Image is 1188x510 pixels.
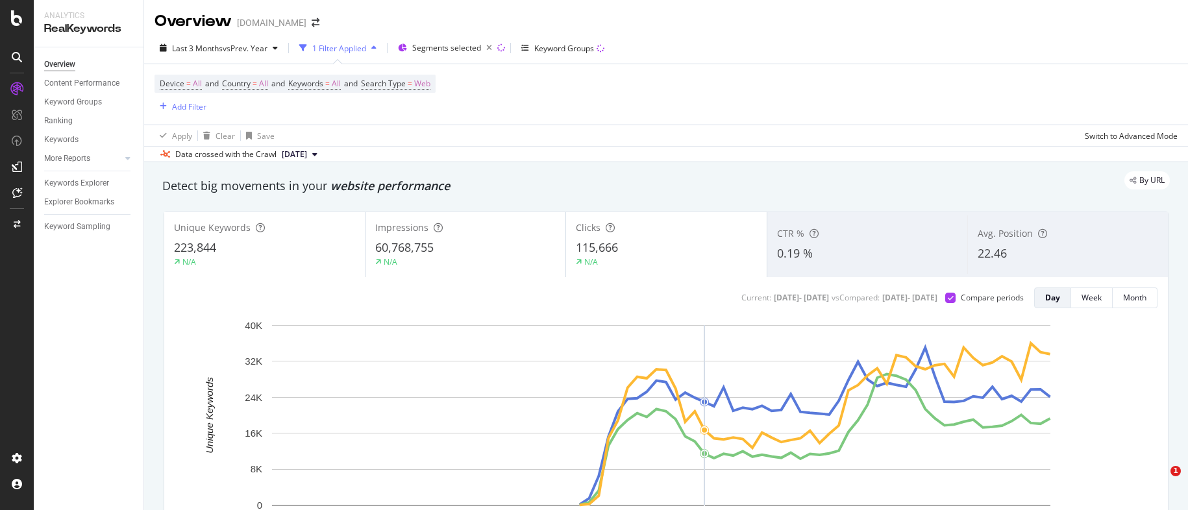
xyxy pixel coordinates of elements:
button: Keyword Groups [516,38,610,58]
div: More Reports [44,152,90,165]
span: and [344,78,358,89]
span: 22.46 [978,245,1007,261]
div: Current: [741,292,771,303]
button: [DATE] [277,147,323,162]
div: vs Compared : [832,292,880,303]
div: Clear [216,130,235,141]
span: All [332,75,341,93]
span: vs Prev. Year [223,43,267,54]
button: Month [1113,287,1157,308]
div: Keyword Groups [534,43,594,54]
div: Content Performance [44,77,119,90]
div: Switch to Advanced Mode [1085,130,1178,141]
div: Explorer Bookmarks [44,195,114,209]
a: Overview [44,58,134,71]
div: Keywords Explorer [44,176,109,190]
span: Web [414,75,430,93]
button: Add Filter [155,99,206,114]
span: 0.19 % [777,245,813,261]
div: [DATE] - [DATE] [882,292,937,303]
button: Clear [198,125,235,146]
button: Last 3 MonthsvsPrev. Year [155,38,283,58]
span: Impressions [375,221,428,234]
span: All [193,75,202,93]
div: Keywords [44,133,79,147]
button: Switch to Advanced Mode [1080,125,1178,146]
span: 223,844 [174,239,216,255]
span: = [253,78,257,89]
span: Clicks [576,221,600,234]
div: Overview [44,58,75,71]
a: More Reports [44,152,121,165]
div: [DATE] - [DATE] [774,292,829,303]
a: Explorer Bookmarks [44,195,134,209]
div: Add Filter [172,101,206,112]
a: Keywords Explorer [44,176,134,190]
text: 32K [245,356,262,367]
text: Unique Keywords [204,377,215,454]
span: 2025 Aug. 25th [282,149,307,160]
div: Data crossed with the Crawl [175,149,277,160]
span: Unique Keywords [174,221,251,234]
div: Keyword Sampling [44,220,110,234]
span: and [271,78,285,89]
button: Week [1071,287,1113,308]
div: arrow-right-arrow-left [312,18,319,27]
span: 1 [1170,466,1181,476]
div: [DOMAIN_NAME] [237,16,306,29]
a: Content Performance [44,77,134,90]
span: and [205,78,219,89]
span: Country [222,78,251,89]
a: Keyword Groups [44,95,134,109]
text: 16K [245,428,262,439]
span: Keywords [288,78,323,89]
span: By URL [1139,176,1165,184]
div: Month [1123,292,1146,303]
div: Save [257,130,275,141]
span: = [408,78,412,89]
div: Week [1082,292,1102,303]
button: Day [1034,287,1071,308]
div: N/A [384,256,397,267]
div: Compare periods [961,292,1024,303]
span: Segments selected [412,42,481,53]
button: Segments selected [393,38,497,58]
div: N/A [584,256,598,267]
span: Last 3 Months [172,43,223,54]
span: CTR % [777,227,804,239]
span: = [325,78,330,89]
span: 115,666 [576,239,618,255]
div: 1 Filter Applied [312,43,366,54]
span: All [259,75,268,93]
button: Save [241,125,275,146]
div: Keyword Groups [44,95,102,109]
a: Keywords [44,133,134,147]
div: RealKeywords [44,21,133,36]
span: 60,768,755 [375,239,434,255]
span: Search Type [361,78,406,89]
text: 8K [251,463,262,474]
span: Device [160,78,184,89]
text: 24K [245,392,262,403]
div: Day [1045,292,1060,303]
div: Overview [155,10,232,32]
div: legacy label [1124,171,1170,189]
div: Apply [172,130,192,141]
button: 1 Filter Applied [294,38,382,58]
span: Avg. Position [978,227,1033,239]
div: N/A [182,256,196,267]
text: 40K [245,320,262,331]
a: Ranking [44,114,134,128]
span: = [186,78,191,89]
div: Analytics [44,10,133,21]
button: Apply [155,125,192,146]
a: Keyword Sampling [44,220,134,234]
iframe: Intercom live chat [1144,466,1175,497]
div: Ranking [44,114,73,128]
